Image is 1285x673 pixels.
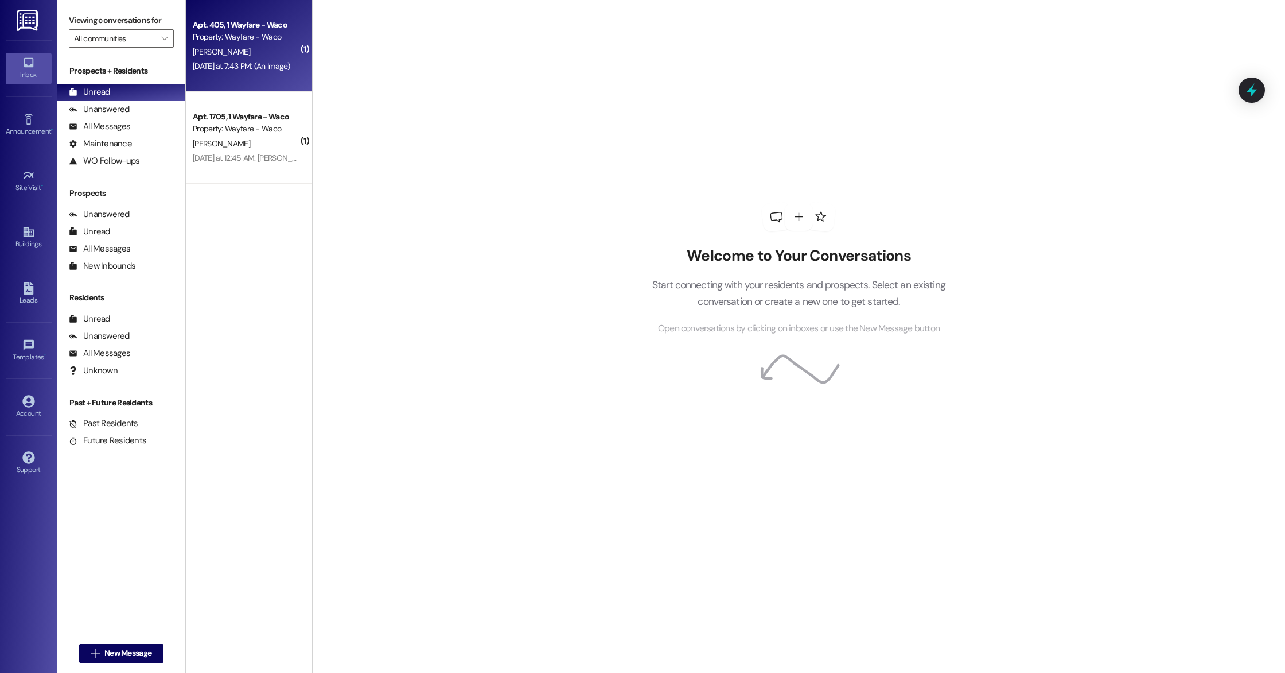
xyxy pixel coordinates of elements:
span: New Message [104,647,151,659]
div: All Messages [69,347,130,359]
div: All Messages [69,243,130,255]
div: All Messages [69,121,130,133]
a: Site Visit • [6,166,52,197]
span: • [51,126,53,134]
div: Apt. 1705, 1 Wayfare - Waco [193,111,299,123]
div: Unread [69,86,110,98]
div: Apt. 405, 1 Wayfare - Waco [193,19,299,31]
div: Past + Future Residents [57,397,185,409]
a: Templates • [6,335,52,366]
div: New Inbounds [69,260,135,272]
span: [PERSON_NAME] [193,138,250,149]
a: Buildings [6,222,52,253]
button: New Message [79,644,164,663]
i:  [91,649,100,658]
div: WO Follow-ups [69,155,139,167]
div: [DATE] at 12:45 AM: [PERSON_NAME]!! I just got a notice of lease termination?? I thought you said... [193,153,663,163]
div: Unanswered [69,208,130,221]
a: Account [6,392,52,423]
div: Property: Wayfare - Waco [193,123,299,135]
a: Leads [6,279,52,310]
div: [DATE] at 7:43 PM: (An Image) [193,61,290,71]
span: Open conversations by clicking on inboxes or use the New Message button [658,322,940,336]
div: Unknown [69,365,118,377]
div: Unread [69,226,110,238]
div: Prospects [57,187,185,199]
h2: Welcome to Your Conversations [634,247,963,265]
div: Unanswered [69,103,130,115]
div: Maintenance [69,138,132,150]
p: Start connecting with your residents and prospects. Select an existing conversation or create a n... [634,277,963,310]
span: [PERSON_NAME] [193,47,250,57]
div: Unanswered [69,330,130,342]
span: • [44,351,46,359]
div: Past Residents [69,417,138,430]
img: ResiDesk Logo [17,10,40,31]
div: Property: Wayfare - Waco [193,31,299,43]
i:  [161,34,168,43]
input: All communities [74,29,155,48]
a: Support [6,448,52,479]
a: Inbox [6,53,52,84]
div: Prospects + Residents [57,65,185,77]
span: • [41,182,43,190]
div: Future Residents [69,435,146,447]
div: Unread [69,313,110,325]
label: Viewing conversations for [69,11,174,29]
div: Residents [57,292,185,304]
